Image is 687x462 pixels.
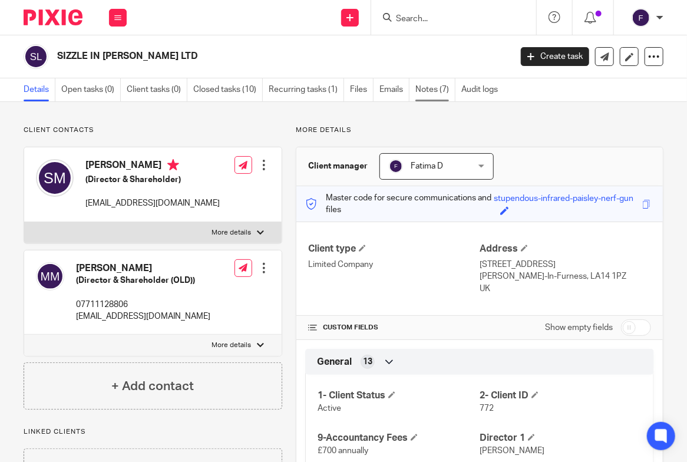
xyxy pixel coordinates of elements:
[379,78,409,101] a: Emails
[76,262,210,275] h4: [PERSON_NAME]
[318,404,341,412] span: Active
[521,47,589,66] a: Create task
[57,50,414,62] h2: SIZZLE IN [PERSON_NAME] LTD
[480,243,651,255] h4: Address
[480,432,642,444] h4: Director 1
[308,160,368,172] h3: Client manager
[36,262,64,291] img: svg%3E
[24,44,48,69] img: svg%3E
[76,299,210,311] p: 07711128806
[36,159,74,197] img: svg%3E
[167,159,179,171] i: Primary
[318,432,480,444] h4: 9-Accountancy Fees
[305,192,494,216] p: Master code for secure communications and files
[61,78,121,101] a: Open tasks (0)
[318,390,480,402] h4: 1- Client Status
[363,356,372,368] span: 13
[76,311,210,322] p: [EMAIL_ADDRESS][DOMAIN_NAME]
[24,9,82,25] img: Pixie
[415,78,455,101] a: Notes (7)
[350,78,374,101] a: Files
[480,447,544,455] span: [PERSON_NAME]
[545,322,613,334] label: Show empty fields
[24,126,282,135] p: Client contacts
[111,377,194,395] h4: + Add contact
[318,447,368,455] span: £700 annually
[308,243,480,255] h4: Client type
[193,78,263,101] a: Closed tasks (10)
[212,341,251,350] p: More details
[127,78,187,101] a: Client tasks (0)
[494,193,634,206] div: stupendous-infrared-paisley-nerf-gun
[85,197,220,209] p: [EMAIL_ADDRESS][DOMAIN_NAME]
[85,174,220,186] h5: (Director & Shareholder)
[480,283,651,295] p: UK
[461,78,504,101] a: Audit logs
[24,427,282,437] p: Linked clients
[308,259,480,270] p: Limited Company
[480,390,642,402] h4: 2- Client ID
[85,159,220,174] h4: [PERSON_NAME]
[76,275,210,286] h5: (Director & Shareholder (OLD))
[480,259,651,270] p: [STREET_ADDRESS]
[632,8,650,27] img: svg%3E
[269,78,344,101] a: Recurring tasks (1)
[24,78,55,101] a: Details
[395,14,501,25] input: Search
[411,162,443,170] span: Fatima D
[317,356,352,368] span: General
[389,159,403,173] img: svg%3E
[480,404,494,412] span: 772
[212,228,251,237] p: More details
[308,323,480,332] h4: CUSTOM FIELDS
[296,126,663,135] p: More details
[480,270,651,282] p: [PERSON_NAME]-In-Furness, LA14 1PZ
